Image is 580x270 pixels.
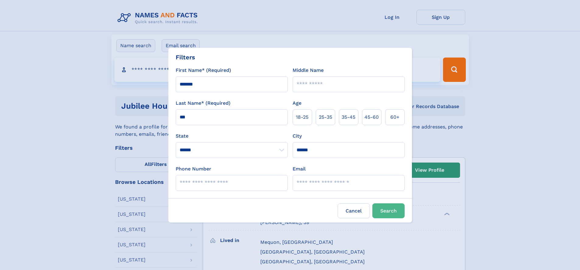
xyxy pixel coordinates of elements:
span: 35‑45 [342,114,355,121]
label: Cancel [338,203,370,218]
div: Filters [176,53,195,62]
span: 18‑25 [296,114,308,121]
label: Age [293,100,301,107]
span: 60+ [390,114,399,121]
label: State [176,132,288,140]
span: 25‑35 [319,114,332,121]
label: Last Name* (Required) [176,100,230,107]
label: First Name* (Required) [176,67,231,74]
label: Middle Name [293,67,324,74]
span: 45‑60 [364,114,379,121]
label: City [293,132,302,140]
label: Phone Number [176,165,211,173]
label: Email [293,165,306,173]
button: Search [372,203,405,218]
